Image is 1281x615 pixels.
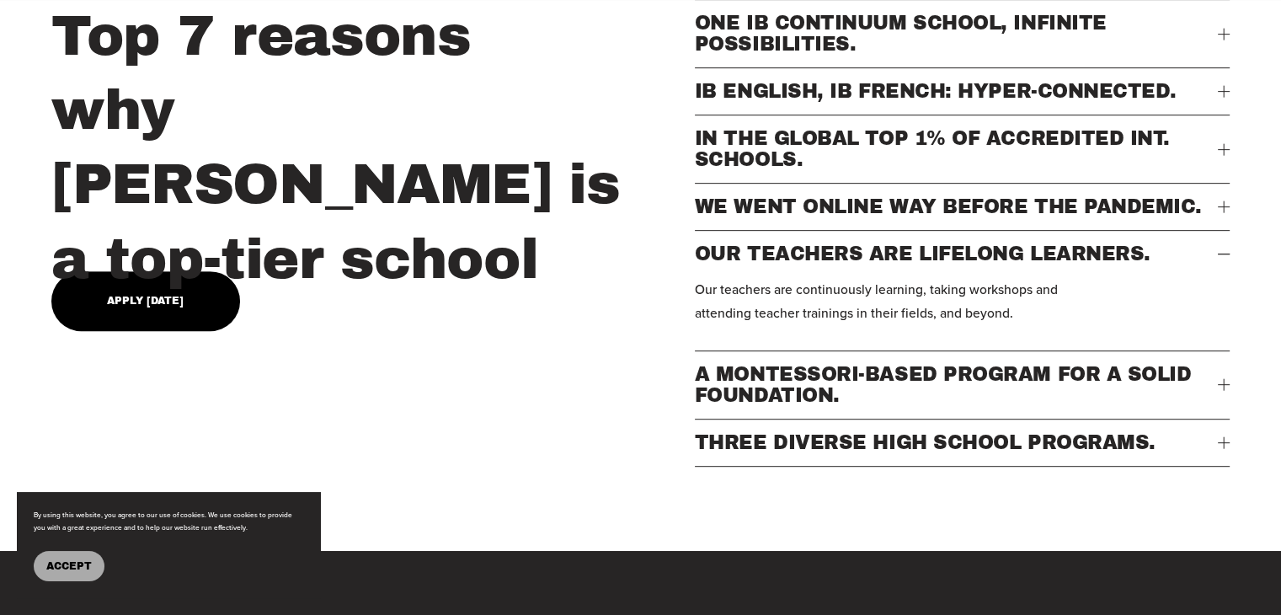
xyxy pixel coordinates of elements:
button: THREE DIVERSE HIGH SCHOOL PROGRAMS. [695,420,1230,466]
button: IB ENGLISH, IB FRENCH: HYPER-CONNECTED. [695,68,1230,115]
span: A MONTESSORI-BASED PROGRAM FOR A SOLID FOUNDATION. [695,364,1218,406]
p: By using this website, you agree to our use of cookies. We use cookies to provide you with a grea... [34,509,303,534]
button: IN THE GLOBAL TOP 1% OF ACCREDITED INT. SCHOOLS. [695,115,1230,183]
span: IN THE GLOBAL TOP 1% OF ACCREDITED INT. SCHOOLS. [695,128,1218,170]
span: ONE IB CONTINUUM SCHOOL, INFINITE POSSIBILITIES. [695,13,1218,55]
button: OUR TEACHERS ARE LIFELONG LEARNERS. [695,231,1230,277]
button: WE WENT ONLINE WAY BEFORE THE PANDEMIC. [695,184,1230,230]
span: THREE DIVERSE HIGH SCHOOL PROGRAMS. [695,432,1218,453]
span: WE WENT ONLINE WAY BEFORE THE PANDEMIC. [695,196,1218,217]
span: OUR TEACHERS ARE LIFELONG LEARNERS. [695,243,1218,265]
button: A MONTESSORI-BASED PROGRAM FOR A SOLID FOUNDATION. [695,351,1230,419]
button: Accept [34,551,104,581]
span: IB ENGLISH, IB FRENCH: HYPER-CONNECTED. [695,81,1218,102]
section: Cookie banner [17,492,320,598]
a: Apply [DATE] [51,271,240,331]
p: Our teachers are continuously learning, taking workshops and attending teacher trainings in their... [695,277,1070,324]
div: OUR TEACHERS ARE LIFELONG LEARNERS. [695,277,1230,350]
span: Accept [46,560,92,572]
